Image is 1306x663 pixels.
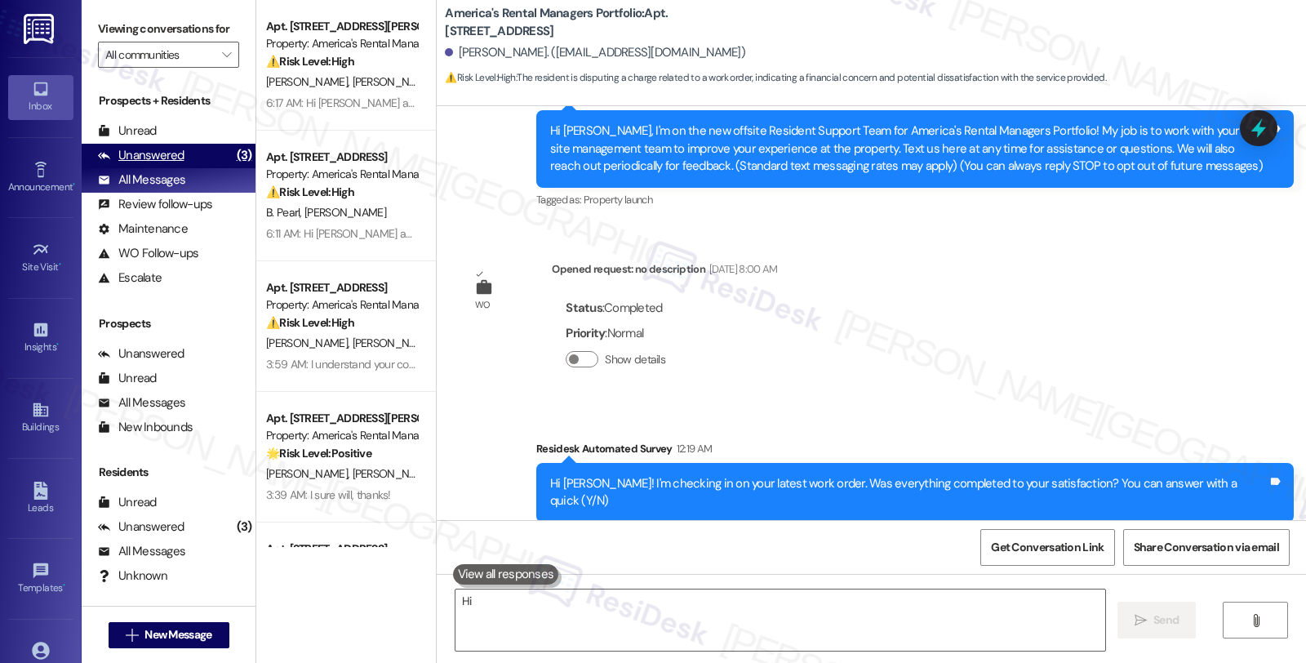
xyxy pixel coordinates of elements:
button: Send [1117,602,1197,639]
div: Residents [82,464,255,481]
img: ResiDesk Logo [24,14,57,44]
b: America's Rental Managers Portfolio: Apt. [STREET_ADDRESS] [445,5,771,40]
div: Prospects + Residents [82,92,255,109]
label: Viewing conversations for [98,16,239,42]
div: Property: America's Rental Managers Portfolio [266,166,417,183]
a: Templates • [8,557,73,601]
button: New Message [109,622,229,648]
span: New Message [144,626,211,643]
span: [PERSON_NAME] [353,336,434,350]
a: Insights • [8,316,73,360]
span: • [73,179,75,190]
div: Apt. [STREET_ADDRESS][PERSON_NAME], [STREET_ADDRESS][PERSON_NAME] [266,410,417,427]
div: Prospects [82,315,255,332]
div: : Completed [566,296,672,321]
div: Review follow-ups [98,196,212,213]
strong: 🌟 Risk Level: Positive [266,446,371,461]
div: New Inbounds [98,419,193,436]
span: • [59,259,61,270]
span: Property launch [584,193,652,207]
div: (3) [233,514,256,540]
div: Hi [PERSON_NAME]! I'm checking in on your latest work order. Was everything completed to your sat... [550,475,1268,510]
strong: ⚠️ Risk Level: High [266,315,354,330]
div: WO Follow-ups [98,245,198,262]
div: Unknown [98,567,167,585]
span: [PERSON_NAME] [353,74,434,89]
div: : Normal [566,321,672,346]
span: : The resident is disputing a charge related to a work order, indicating a financial concern and ... [445,69,1106,87]
input: All communities [105,42,213,68]
button: Share Conversation via email [1123,529,1290,566]
div: (3) [233,143,256,168]
div: Residesk Automated Survey [536,440,1294,463]
span: [PERSON_NAME] [266,336,353,350]
textarea: Hi {{first_name}}, I understand your concern about the missing door part. Let [455,590,1105,651]
span: B. Pearl [266,205,304,220]
div: Unread [98,370,157,387]
b: Status [566,300,602,316]
div: Apt. [STREET_ADDRESS] [266,149,417,166]
div: Hi [PERSON_NAME], I'm on the new offsite Resident Support Team for America's Rental Managers Port... [550,122,1268,175]
div: Unanswered [98,345,184,363]
div: All Messages [98,543,185,560]
a: Site Visit • [8,236,73,280]
i:  [222,48,231,61]
span: [PERSON_NAME] [266,466,353,481]
div: 6:11 AM: Hi [PERSON_NAME] and [PERSON_NAME], I'm sorry to hear that the AC issue is still not res... [266,226,916,241]
div: Apt. [STREET_ADDRESS][PERSON_NAME], [STREET_ADDRESS][PERSON_NAME] [266,18,417,35]
a: Inbox [8,75,73,119]
span: [PERSON_NAME] [266,74,353,89]
strong: ⚠️ Risk Level: High [445,71,515,84]
div: [DATE] 8:00 AM [705,260,778,278]
div: Apt. [STREET_ADDRESS] [266,541,417,558]
span: Get Conversation Link [991,539,1104,556]
div: 12:19 AM [673,440,713,457]
div: Apt. [STREET_ADDRESS] [266,279,417,296]
span: [PERSON_NAME] [304,205,386,220]
div: All Messages [98,171,185,189]
i:  [126,629,138,642]
i:  [1135,614,1147,627]
strong: ⚠️ Risk Level: High [266,54,354,69]
span: [PERSON_NAME] [353,466,434,481]
div: Unanswered [98,518,184,536]
a: Leads [8,477,73,521]
strong: ⚠️ Risk Level: High [266,185,354,199]
div: Property: America's Rental Managers Portfolio [266,296,417,314]
b: Priority [566,325,605,341]
div: Opened request: no description [552,260,777,283]
div: 3:39 AM: I sure will, thanks! [266,487,391,502]
div: WO [475,296,491,314]
div: Maintenance [98,220,188,238]
span: • [56,339,59,350]
div: Tagged as: [536,188,1294,211]
span: • [63,580,65,591]
span: Send [1153,612,1179,629]
div: Property: America's Rental Managers Portfolio [266,35,417,52]
div: Escalate [98,269,162,287]
div: Unread [98,122,157,140]
div: [PERSON_NAME]. ([EMAIL_ADDRESS][DOMAIN_NAME]) [445,44,745,61]
span: Share Conversation via email [1134,539,1279,556]
label: Show details [605,351,665,368]
div: Property: America's Rental Managers Portfolio [266,427,417,444]
a: Buildings [8,396,73,440]
button: Get Conversation Link [980,529,1114,566]
div: Unanswered [98,147,184,164]
i:  [1250,614,1262,627]
div: Unread [98,494,157,511]
div: All Messages [98,394,185,412]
